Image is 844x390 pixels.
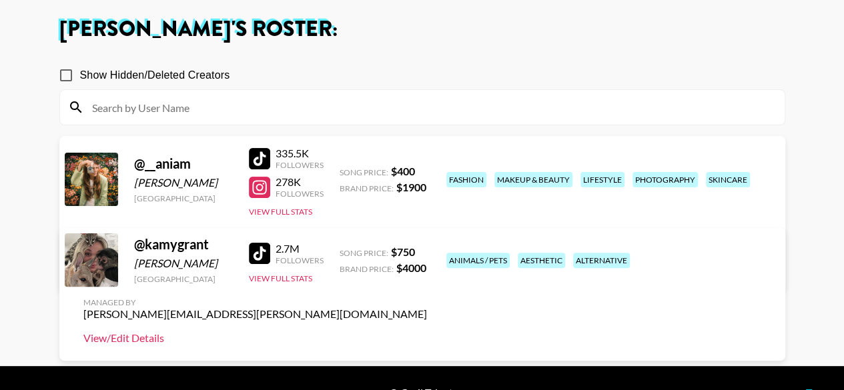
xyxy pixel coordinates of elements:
[446,172,486,187] div: fashion
[59,19,785,40] h1: [PERSON_NAME] 's Roster:
[276,189,324,199] div: Followers
[134,274,233,284] div: [GEOGRAPHIC_DATA]
[83,331,427,345] a: View/Edit Details
[83,297,427,307] div: Managed By
[83,307,427,321] div: [PERSON_NAME][EMAIL_ADDRESS][PERSON_NAME][DOMAIN_NAME]
[134,257,233,270] div: [PERSON_NAME]
[276,255,324,265] div: Followers
[276,175,324,189] div: 278K
[84,97,777,118] input: Search by User Name
[580,172,624,187] div: lifestyle
[706,172,750,187] div: skincare
[518,253,565,268] div: aesthetic
[446,253,510,268] div: animals / pets
[494,172,572,187] div: makeup & beauty
[340,264,394,274] span: Brand Price:
[276,242,324,255] div: 2.7M
[134,176,233,189] div: [PERSON_NAME]
[396,181,426,193] strong: $ 1900
[249,207,312,217] button: View Full Stats
[276,160,324,170] div: Followers
[632,172,698,187] div: photography
[276,147,324,160] div: 335.5K
[340,183,394,193] span: Brand Price:
[340,167,388,177] span: Song Price:
[80,67,230,83] span: Show Hidden/Deleted Creators
[573,253,630,268] div: alternative
[391,245,415,258] strong: $ 750
[249,273,312,283] button: View Full Stats
[134,236,233,253] div: @ kamygrant
[396,261,426,274] strong: $ 4000
[134,193,233,203] div: [GEOGRAPHIC_DATA]
[340,248,388,258] span: Song Price:
[134,155,233,172] div: @ __aniam
[391,165,415,177] strong: $ 400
